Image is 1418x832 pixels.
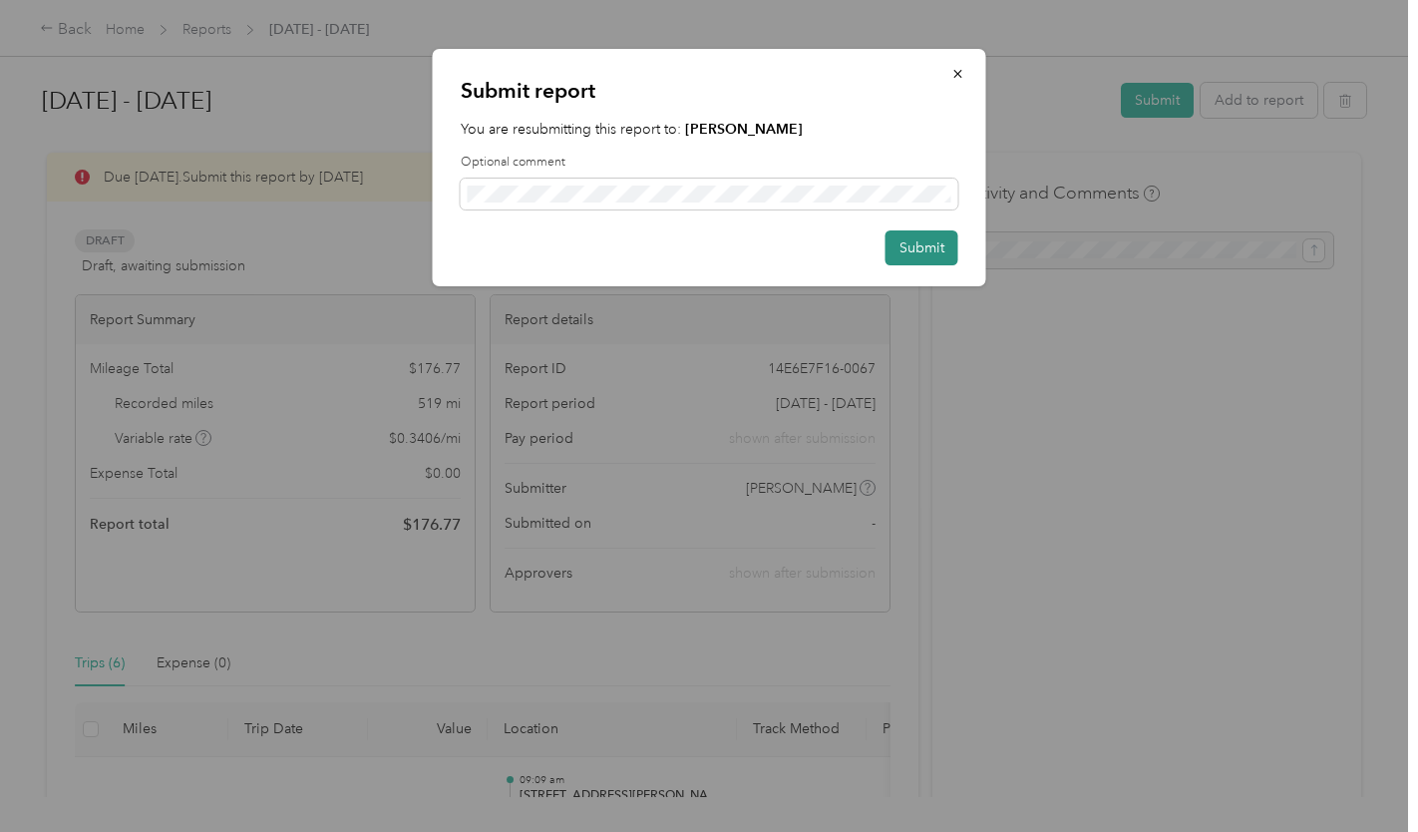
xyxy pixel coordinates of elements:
p: Submit report [461,77,958,105]
iframe: Everlance-gr Chat Button Frame [1306,720,1418,832]
button: Submit [886,230,958,265]
p: You are resubmitting this report to: [461,119,958,140]
strong: [PERSON_NAME] [685,121,803,138]
label: Optional comment [461,154,958,172]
